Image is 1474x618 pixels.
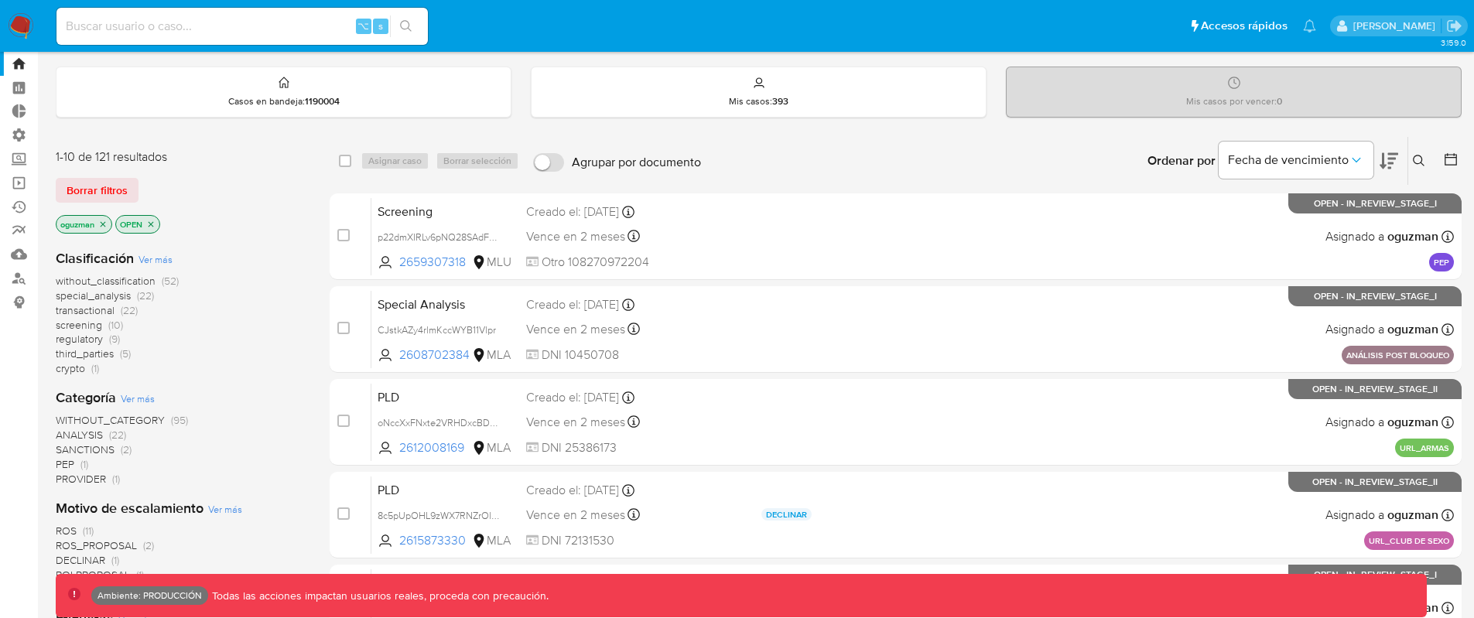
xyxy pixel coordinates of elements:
[390,15,422,37] button: search-icon
[357,19,369,33] span: ⌥
[56,16,428,36] input: Buscar usuario o caso...
[1441,36,1466,49] span: 3.159.0
[97,592,202,599] p: Ambiente: PRODUCCIÓN
[1446,18,1462,34] a: Salir
[1353,19,1441,33] p: omar.guzman@mercadolibre.com.co
[1201,18,1288,34] span: Accesos rápidos
[1303,19,1316,32] a: Notificaciones
[378,19,383,33] span: s
[208,589,549,603] p: Todas las acciones impactan usuarios reales, proceda con precaución.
